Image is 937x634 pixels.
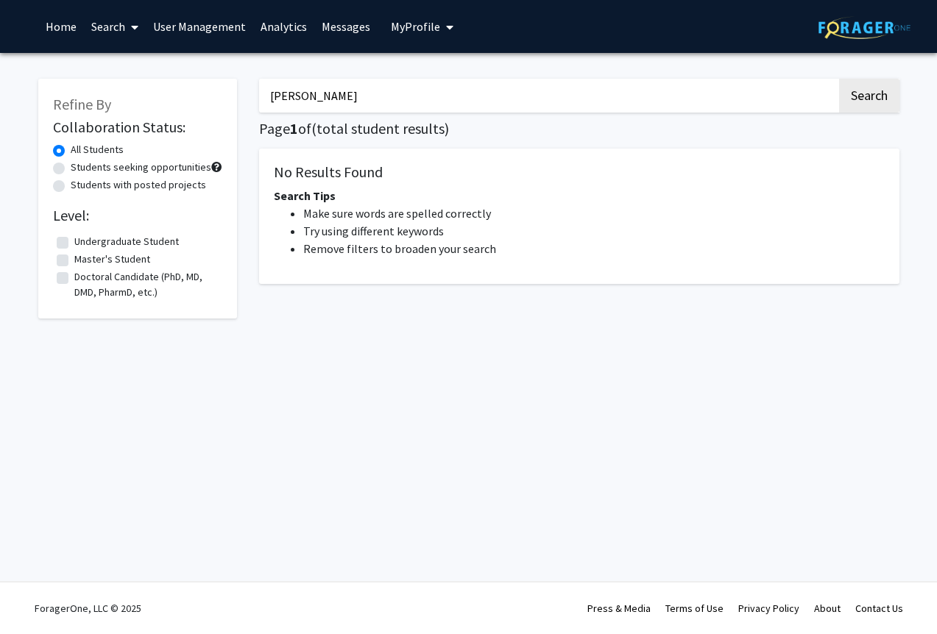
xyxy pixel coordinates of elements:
[53,95,111,113] span: Refine By
[74,252,150,267] label: Master's Student
[259,79,837,113] input: Search Keywords
[35,583,141,634] div: ForagerOne, LLC © 2025
[146,1,253,52] a: User Management
[74,269,219,300] label: Doctoral Candidate (PhD, MD, DMD, PharmD, etc.)
[290,119,298,138] span: 1
[71,160,211,175] label: Students seeking opportunities
[74,234,179,249] label: Undergraduate Student
[71,142,124,157] label: All Students
[303,240,885,257] li: Remove filters to broaden your search
[259,299,899,332] nav: Page navigation
[53,118,222,136] h2: Collaboration Status:
[274,163,885,181] h5: No Results Found
[303,204,885,222] li: Make sure words are spelled correctly
[814,602,841,615] a: About
[855,602,903,615] a: Contact Us
[259,120,899,138] h1: Page of ( total student results)
[665,602,724,615] a: Terms of Use
[738,602,799,615] a: Privacy Policy
[71,177,206,193] label: Students with posted projects
[839,79,899,113] button: Search
[53,207,222,224] h2: Level:
[391,19,440,34] span: My Profile
[38,1,84,52] a: Home
[84,1,146,52] a: Search
[314,1,378,52] a: Messages
[303,222,885,240] li: Try using different keywords
[818,16,911,39] img: ForagerOne Logo
[587,602,651,615] a: Press & Media
[274,188,336,203] span: Search Tips
[253,1,314,52] a: Analytics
